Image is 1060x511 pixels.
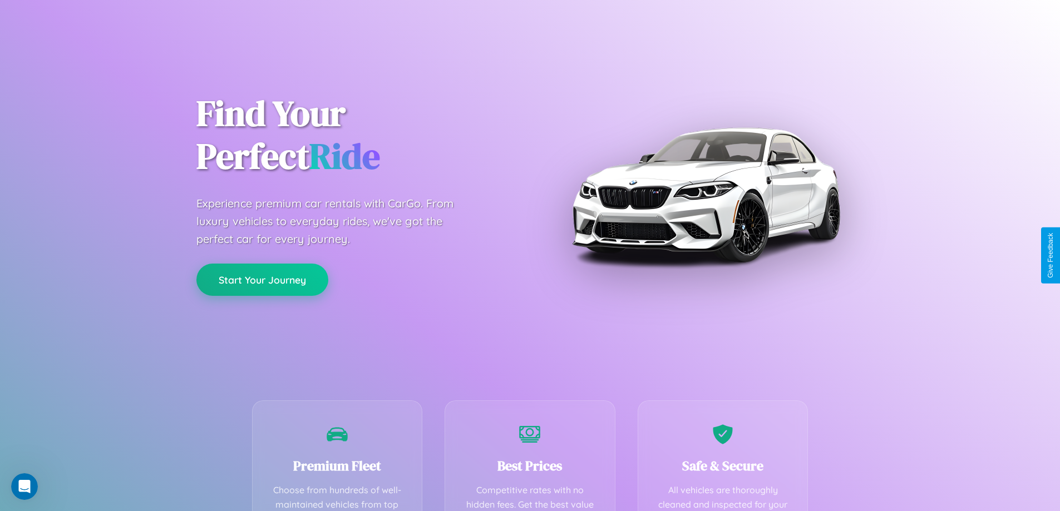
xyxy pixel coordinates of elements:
h1: Find Your Perfect [196,92,514,178]
button: Start Your Journey [196,264,328,296]
h3: Best Prices [462,457,598,475]
h3: Safe & Secure [655,457,791,475]
div: Give Feedback [1047,233,1054,278]
p: Experience premium car rentals with CarGo. From luxury vehicles to everyday rides, we've got the ... [196,195,475,248]
img: Premium BMW car rental vehicle [566,56,845,334]
span: Ride [309,132,380,180]
h3: Premium Fleet [269,457,406,475]
iframe: Intercom live chat [11,473,38,500]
